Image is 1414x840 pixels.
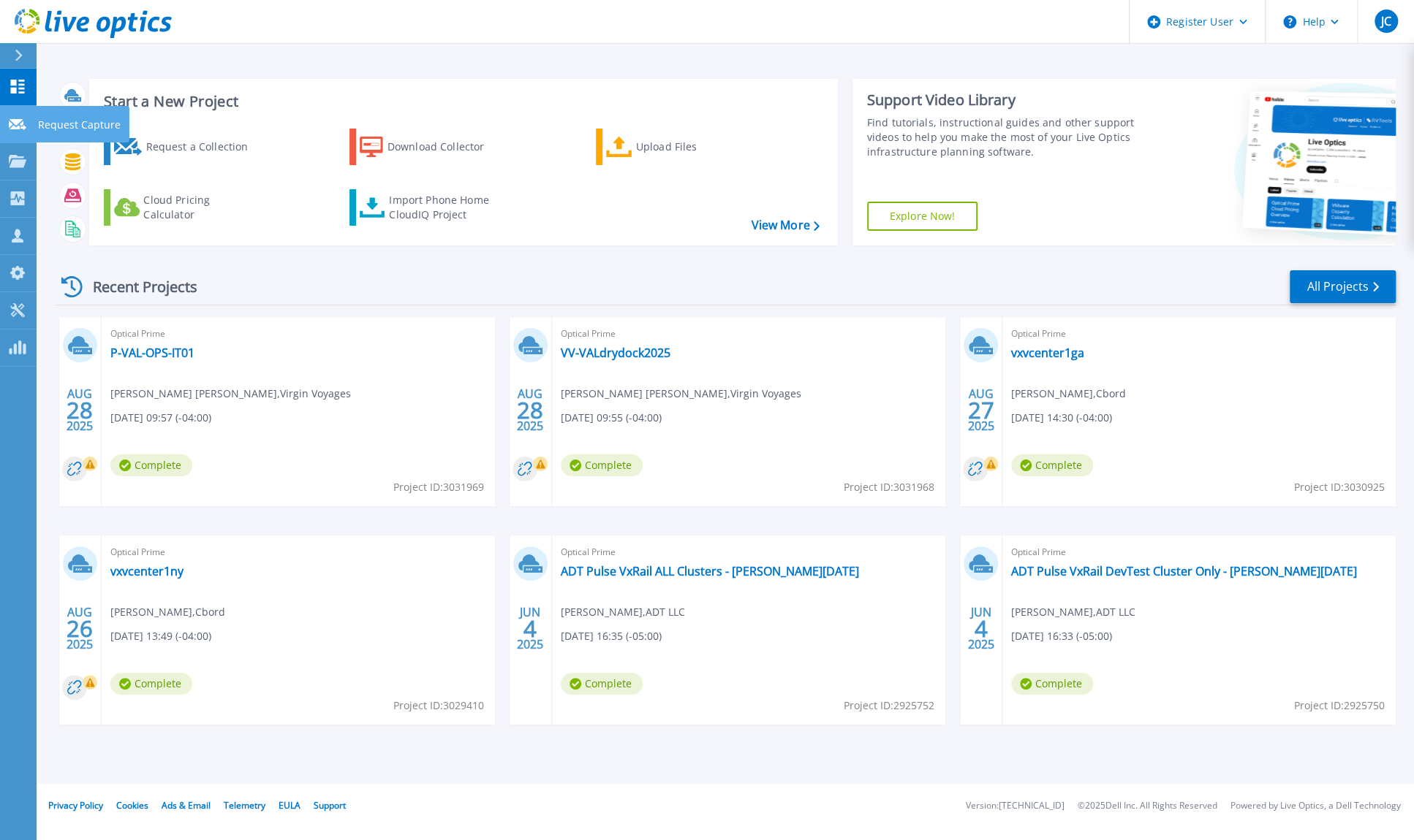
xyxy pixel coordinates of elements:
[967,404,994,416] span: 27
[110,564,184,579] a: vxvcenter1ny
[967,602,994,655] div: JUN 2025
[561,673,643,695] span: Complete
[867,115,1144,159] div: Find tutorials, instructional guides and other support videos to help you make the most of your L...
[1294,479,1385,495] span: Project ID: 3030925
[110,410,211,426] span: [DATE] 09:57 (-04:00)
[1011,345,1084,360] a: vxvcenter1ga
[224,799,265,812] a: Telemetry
[561,544,937,560] span: Optical Prime
[1380,15,1391,27] span: JC
[867,91,1144,110] div: Support Video Library
[523,622,537,635] span: 4
[1011,544,1387,560] span: Optical Prime
[48,799,103,812] a: Privacy Policy
[38,106,121,144] p: Request Capture
[110,345,194,360] a: P-VAL-OPS-IT01
[516,602,544,655] div: JUN 2025
[1078,801,1217,811] li: © 2025 Dell Inc. All Rights Reserved
[561,454,643,476] span: Complete
[561,604,685,620] span: [PERSON_NAME] , ADT LLC
[393,479,484,495] span: Project ID: 3031969
[867,202,978,231] a: Explore Now!
[389,193,503,222] div: Import Phone Home CloudIQ Project
[517,404,543,416] span: 28
[162,799,211,812] a: Ads & Email
[66,602,94,655] div: AUG 2025
[110,604,225,620] span: [PERSON_NAME] , Cbord
[751,218,819,232] a: View More
[1011,326,1387,342] span: Optical Prime
[104,93,819,110] h3: Start a New Project
[1011,410,1112,426] span: [DATE] 14:30 (-04:00)
[561,345,670,360] a: VV-VALdrydock2025
[1011,604,1135,620] span: [PERSON_NAME] , ADT LLC
[1011,386,1126,402] span: [PERSON_NAME] , Cbord
[66,383,94,437] div: AUG 2025
[1290,270,1396,303] a: All Projects
[279,799,300,812] a: EULA
[516,383,544,437] div: AUG 2025
[561,628,662,644] span: [DATE] 16:35 (-05:00)
[561,564,859,579] a: ADT Pulse VxRail ALL Clusters - [PERSON_NAME][DATE]
[1294,698,1385,714] span: Project ID: 2925750
[844,698,934,714] span: Project ID: 2925752
[393,698,484,714] span: Project ID: 3029410
[596,129,759,165] a: Upload Files
[1011,564,1357,579] a: ADT Pulse VxRail DevTest Cluster Only - [PERSON_NAME][DATE]
[143,193,260,222] div: Cloud Pricing Calculator
[110,326,486,342] span: Optical Prime
[314,799,346,812] a: Support
[110,673,192,695] span: Complete
[104,129,267,165] a: Request a Collection
[967,383,994,437] div: AUG 2025
[349,129,513,165] a: Download Collector
[110,454,192,476] span: Complete
[110,628,211,644] span: [DATE] 13:49 (-04:00)
[561,410,662,426] span: [DATE] 09:55 (-04:00)
[636,132,753,161] div: Upload Files
[966,801,1065,811] li: Version: [TECHNICAL_ID]
[974,622,987,635] span: 4
[116,799,148,812] a: Cookies
[104,189,267,226] a: Cloud Pricing Calculator
[56,269,217,305] div: Recent Projects
[110,386,351,402] span: [PERSON_NAME] [PERSON_NAME] , Virgin Voyages
[387,132,504,161] div: Download Collector
[110,544,486,560] span: Optical Prime
[561,386,801,402] span: [PERSON_NAME] [PERSON_NAME] , Virgin Voyages
[1011,628,1112,644] span: [DATE] 16:33 (-05:00)
[67,622,93,635] span: 26
[67,404,93,416] span: 28
[1011,673,1093,695] span: Complete
[145,132,262,161] div: Request a Collection
[561,326,937,342] span: Optical Prime
[1230,801,1401,811] li: Powered by Live Optics, a Dell Technology
[1011,454,1093,476] span: Complete
[844,479,934,495] span: Project ID: 3031968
